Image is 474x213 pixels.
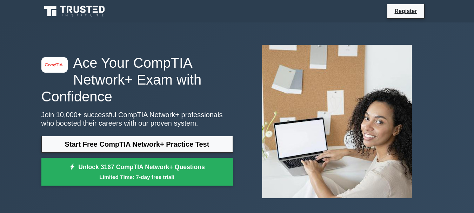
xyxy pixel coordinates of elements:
[41,158,233,186] a: Unlock 3167 CompTIA Network+ QuestionsLimited Time: 7-day free trial!
[41,136,233,153] a: Start Free CompTIA Network+ Practice Test
[41,54,233,105] h1: Ace Your CompTIA Network+ Exam with Confidence
[50,173,224,181] small: Limited Time: 7-day free trial!
[41,111,233,127] p: Join 10,000+ successful CompTIA Network+ professionals who boosted their careers with our proven ...
[390,7,421,15] a: Register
